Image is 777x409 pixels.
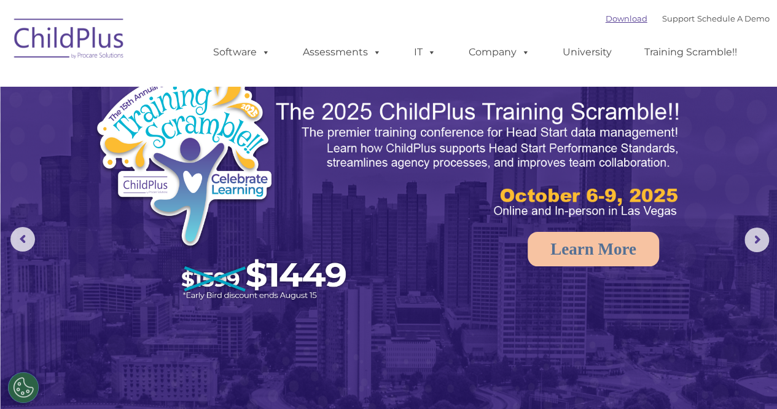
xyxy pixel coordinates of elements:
font: | [606,14,770,23]
a: Download [606,14,647,23]
a: IT [402,40,448,65]
a: Support [662,14,695,23]
img: ChildPlus by Procare Solutions [8,10,131,71]
a: Training Scramble!! [632,40,749,65]
a: Schedule A Demo [697,14,770,23]
a: Learn More [528,232,659,266]
button: Cookies Settings [8,372,39,403]
a: Company [456,40,542,65]
a: Software [201,40,283,65]
span: Last name [171,81,208,90]
a: Assessments [291,40,394,65]
a: University [550,40,624,65]
span: Phone number [171,132,223,141]
iframe: Chat Widget [576,276,777,409]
